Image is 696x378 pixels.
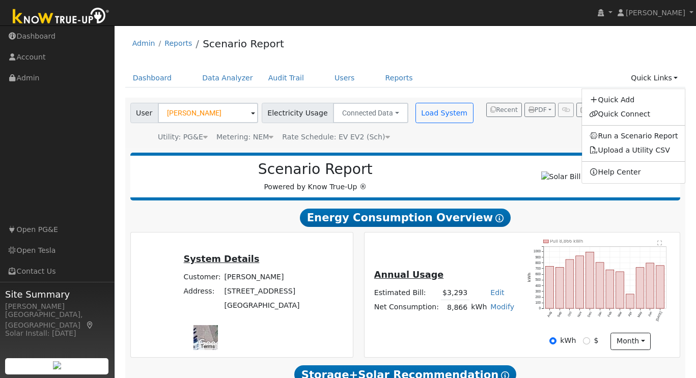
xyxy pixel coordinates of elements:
[541,171,630,182] img: Solar Bill Review Team
[623,69,685,88] a: Quick Links
[576,256,584,308] rect: onclick=""
[594,335,598,346] label: $
[441,300,469,315] td: 8,866
[546,311,552,318] text: Aug
[577,310,582,317] text: Nov
[201,343,215,349] a: Terms
[378,69,421,88] a: Reports
[536,295,541,299] text: 200
[536,255,541,259] text: 900
[646,263,654,308] rect: onclick=""
[656,266,664,308] rect: onclick=""
[182,284,222,299] td: Address:
[626,294,634,308] rect: onclick=""
[182,270,222,284] td: Customer:
[125,69,180,88] a: Dashboard
[8,6,115,28] img: Know True-Up
[222,270,301,284] td: [PERSON_NAME]
[607,311,613,317] text: Feb
[610,333,651,350] button: month
[655,311,663,322] text: [DATE]
[86,321,95,329] a: Map
[194,69,261,88] a: Data Analyzer
[536,267,541,270] text: 700
[597,311,603,317] text: Jan
[636,268,644,308] rect: onclick=""
[524,103,555,117] button: PDF
[495,214,504,222] i: Show Help
[637,310,644,318] text: May
[627,311,633,317] text: Apr
[164,39,192,47] a: Reports
[486,103,522,117] button: Recent
[556,267,564,308] rect: onclick=""
[216,132,273,142] div: Metering: NEM
[132,39,155,47] a: Admin
[582,107,685,121] a: Quick Connect
[560,335,576,346] label: kWh
[441,285,469,300] td: $3,293
[528,106,547,113] span: PDF
[536,261,541,265] text: 800
[5,309,109,331] div: [GEOGRAPHIC_DATA], [GEOGRAPHIC_DATA]
[546,266,554,308] rect: onclick=""
[589,146,670,154] a: Upload a Utility CSV
[576,103,591,117] button: Edit User
[539,307,541,310] text: 0
[158,103,258,123] input: Select a User
[556,311,563,318] text: Sep
[527,273,532,282] text: kWh
[141,161,490,178] h2: Scenario Report
[372,285,440,300] td: Estimated Bill:
[549,337,556,344] input: kWh
[374,270,443,280] u: Annual Usage
[469,300,489,315] td: kWh
[658,240,662,245] text: 
[333,103,408,123] button: Connected Data
[567,311,572,317] text: Oct
[261,69,312,88] a: Audit Trail
[372,300,440,315] td: Net Consumption:
[536,301,541,304] text: 100
[606,270,614,308] rect: onclick=""
[617,311,623,317] text: Mar
[626,9,685,17] span: [PERSON_NAME]
[5,328,109,339] div: Solar Install: [DATE]
[222,299,301,313] td: [GEOGRAPHIC_DATA]
[490,303,514,311] a: Modify
[566,259,574,308] rect: onclick=""
[5,287,109,301] span: Site Summary
[536,278,541,281] text: 500
[262,103,333,123] span: Electricity Usage
[536,289,541,293] text: 300
[616,272,624,308] rect: onclick=""
[130,103,158,123] span: User
[596,263,604,308] rect: onclick=""
[536,284,541,287] text: 400
[53,361,61,369] img: retrieve
[587,311,592,317] text: Dec
[158,132,208,142] div: Utility: PG&E
[300,209,511,227] span: Energy Consumption Overview
[490,288,504,297] a: Edit
[536,272,541,276] text: 600
[582,129,685,143] a: Run a Scenario Report
[222,284,301,299] td: [STREET_ADDRESS]
[534,249,541,253] text: 1000
[582,165,685,180] a: Help Center
[196,337,230,350] img: Google
[582,93,685,107] a: Quick Add
[415,103,474,123] button: Load System
[282,133,389,141] span: Alias: HEV2A
[327,69,363,88] a: Users
[647,311,653,317] text: Jun
[5,301,109,312] div: [PERSON_NAME]
[203,38,284,50] a: Scenario Report
[550,239,583,244] text: Pull 8,866 kWh
[184,254,260,264] u: System Details
[583,337,590,344] input: $
[586,252,594,308] rect: onclick=""
[196,337,230,350] a: Open this area in Google Maps (opens a new window)
[135,161,495,192] div: Powered by Know True-Up ®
